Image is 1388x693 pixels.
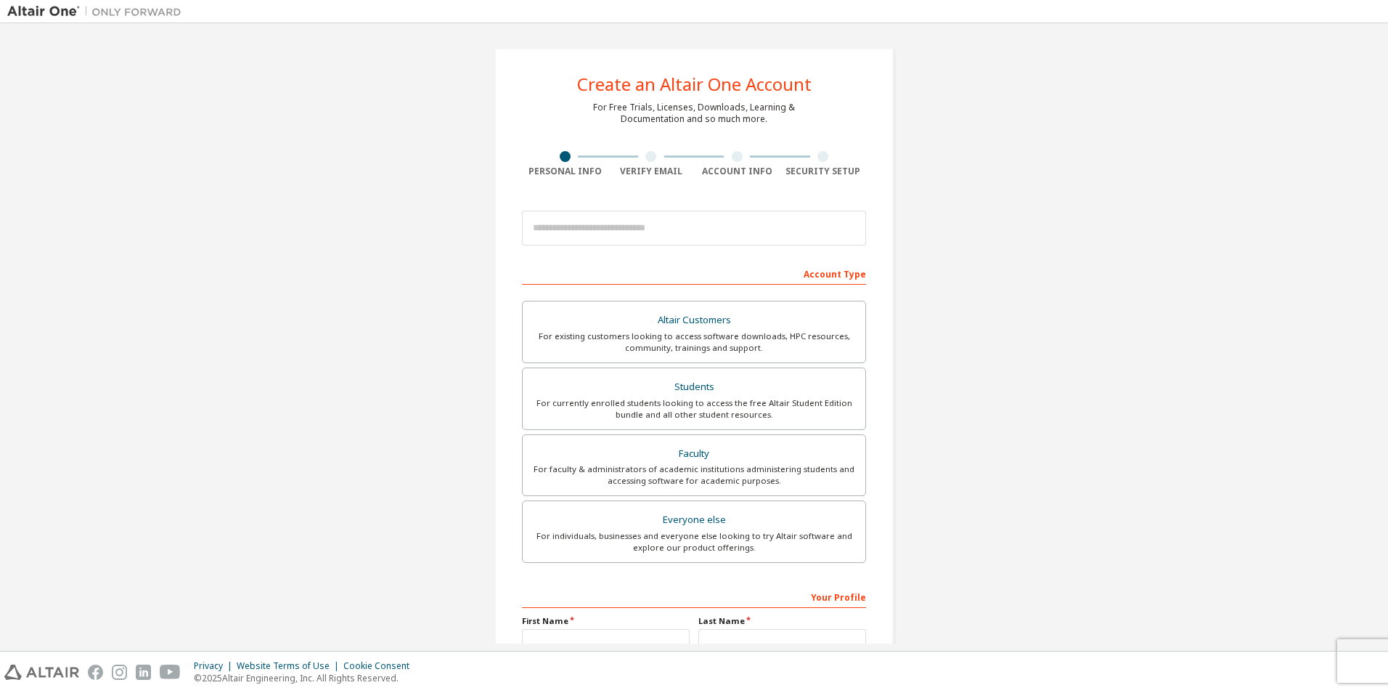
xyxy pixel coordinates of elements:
img: facebook.svg [88,665,103,680]
div: Personal Info [522,166,608,177]
label: Last Name [698,615,866,627]
div: Website Terms of Use [237,660,343,672]
div: Security Setup [780,166,867,177]
label: First Name [522,615,690,627]
img: linkedin.svg [136,665,151,680]
div: Your Profile [522,585,866,608]
div: For currently enrolled students looking to access the free Altair Student Edition bundle and all ... [531,397,857,421]
div: Account Info [694,166,780,177]
div: Create an Altair One Account [577,76,812,93]
img: instagram.svg [112,665,127,680]
img: altair_logo.svg [4,665,79,680]
div: For existing customers looking to access software downloads, HPC resources, community, trainings ... [531,331,857,354]
div: Privacy [194,660,237,672]
div: For faculty & administrators of academic institutions administering students and accessing softwa... [531,463,857,487]
div: Account Type [522,262,866,285]
div: Everyone else [531,510,857,530]
div: For individuals, businesses and everyone else looking to try Altair software and explore our prod... [531,530,857,554]
div: For Free Trials, Licenses, Downloads, Learning & Documentation and so much more. [593,102,795,125]
div: Altair Customers [531,310,857,331]
div: Students [531,377,857,397]
p: © 2025 Altair Engineering, Inc. All Rights Reserved. [194,672,418,684]
img: youtube.svg [160,665,181,680]
div: Cookie Consent [343,660,418,672]
img: Altair One [7,4,189,19]
div: Faculty [531,444,857,464]
div: Verify Email [608,166,695,177]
